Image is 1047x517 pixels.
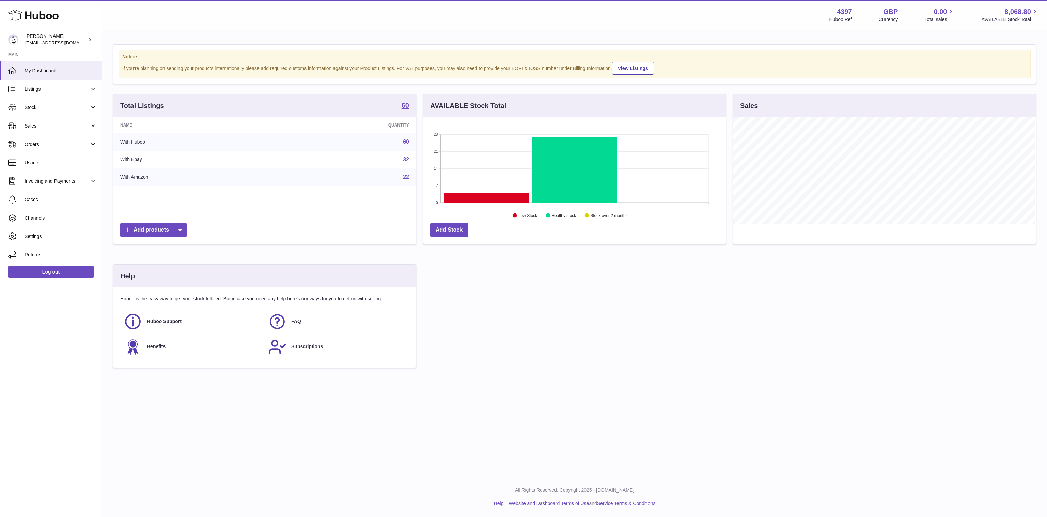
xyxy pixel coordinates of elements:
[518,213,537,218] text: Low Stock
[268,338,406,356] a: Subscriptions
[268,312,406,331] a: FAQ
[25,160,97,166] span: Usage
[434,166,438,171] text: 14
[879,16,898,23] div: Currency
[291,343,323,350] span: Subscriptions
[25,252,97,258] span: Returns
[436,201,438,205] text: 0
[25,123,90,129] span: Sales
[430,101,506,110] h3: AVAILABLE Stock Total
[837,7,852,16] strong: 4397
[124,312,261,331] a: Huboo Support
[25,233,97,240] span: Settings
[981,16,1039,23] span: AVAILABLE Stock Total
[120,101,164,110] h3: Total Listings
[120,296,409,302] p: Huboo is the easy way to get your stock fulfilled. But incase you need any help here's our ways f...
[924,16,955,23] span: Total sales
[402,102,409,109] strong: 60
[590,213,627,218] text: Stock over 2 months
[25,141,90,148] span: Orders
[108,487,1042,493] p: All Rights Reserved. Copyright 2025 - [DOMAIN_NAME]
[25,215,97,221] span: Channels
[120,223,187,237] a: Add products
[509,501,589,506] a: Website and Dashboard Terms of Use
[436,183,438,188] text: 7
[113,151,279,168] td: With Ebay
[122,54,1027,60] strong: Notice
[430,223,468,237] a: Add Stock
[403,139,409,145] a: 60
[403,157,409,162] a: 32
[829,16,852,23] div: Huboo Ref
[494,501,504,506] a: Help
[120,271,135,281] h3: Help
[25,33,87,46] div: [PERSON_NAME]
[124,338,261,356] a: Benefits
[434,132,438,136] text: 28
[434,149,438,153] text: 21
[113,133,279,151] td: With Huboo
[883,7,898,16] strong: GBP
[934,7,947,16] span: 0.00
[612,62,654,75] a: View Listings
[551,213,576,218] text: Healthy stock
[506,500,655,507] li: and
[403,174,409,180] a: 22
[25,196,97,203] span: Cases
[25,40,100,45] span: [EMAIL_ADDRESS][DOMAIN_NAME]
[25,68,97,74] span: My Dashboard
[25,104,90,111] span: Stock
[924,7,955,23] a: 0.00 Total sales
[597,501,656,506] a: Service Terms & Conditions
[25,178,90,184] span: Invoicing and Payments
[8,34,18,45] img: drumnnbass@gmail.com
[402,102,409,110] a: 60
[113,117,279,133] th: Name
[113,168,279,186] td: With Amazon
[122,61,1027,75] div: If you're planning on sending your products internationally please add required customs informati...
[147,343,166,350] span: Benefits
[279,117,416,133] th: Quantity
[740,101,758,110] h3: Sales
[147,318,182,325] span: Huboo Support
[291,318,301,325] span: FAQ
[1004,7,1031,16] span: 8,068.80
[981,7,1039,23] a: 8,068.80 AVAILABLE Stock Total
[25,86,90,92] span: Listings
[8,266,94,278] a: Log out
